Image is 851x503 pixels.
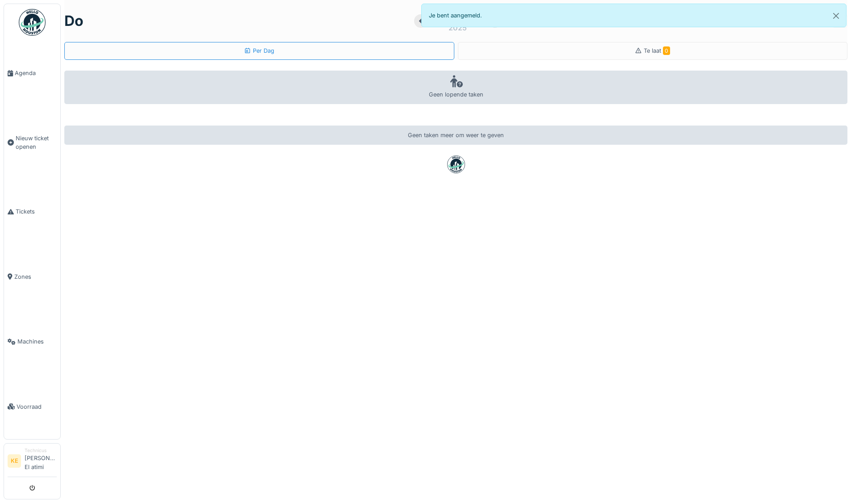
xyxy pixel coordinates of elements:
div: Per Dag [244,46,274,55]
div: Je bent aangemeld. [421,4,847,27]
div: 2025 [449,22,467,33]
span: 0 [663,46,670,55]
a: Machines [4,309,60,374]
div: Technicus [25,447,57,454]
img: badge-BVDL4wpA.svg [447,155,465,173]
span: Tickets [16,207,57,216]
a: Tickets [4,179,60,244]
li: [PERSON_NAME] El atimi [25,447,57,475]
span: Voorraad [17,402,57,411]
a: Agenda [4,41,60,105]
li: KE [8,454,21,468]
span: Zones [14,272,57,281]
span: Nieuw ticket openen [16,134,57,151]
h1: do [64,13,84,29]
a: Voorraad [4,374,60,439]
span: Te laat [644,47,670,54]
img: Badge_color-CXgf-gQk.svg [19,9,46,36]
span: Machines [17,337,57,346]
button: Close [826,4,846,28]
div: Geen taken meer om weer te geven [64,126,847,145]
span: Agenda [15,69,57,77]
a: Nieuw ticket openen [4,105,60,179]
a: Zones [4,244,60,309]
div: Geen lopende taken [64,71,847,104]
a: KE Technicus[PERSON_NAME] El atimi [8,447,57,477]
